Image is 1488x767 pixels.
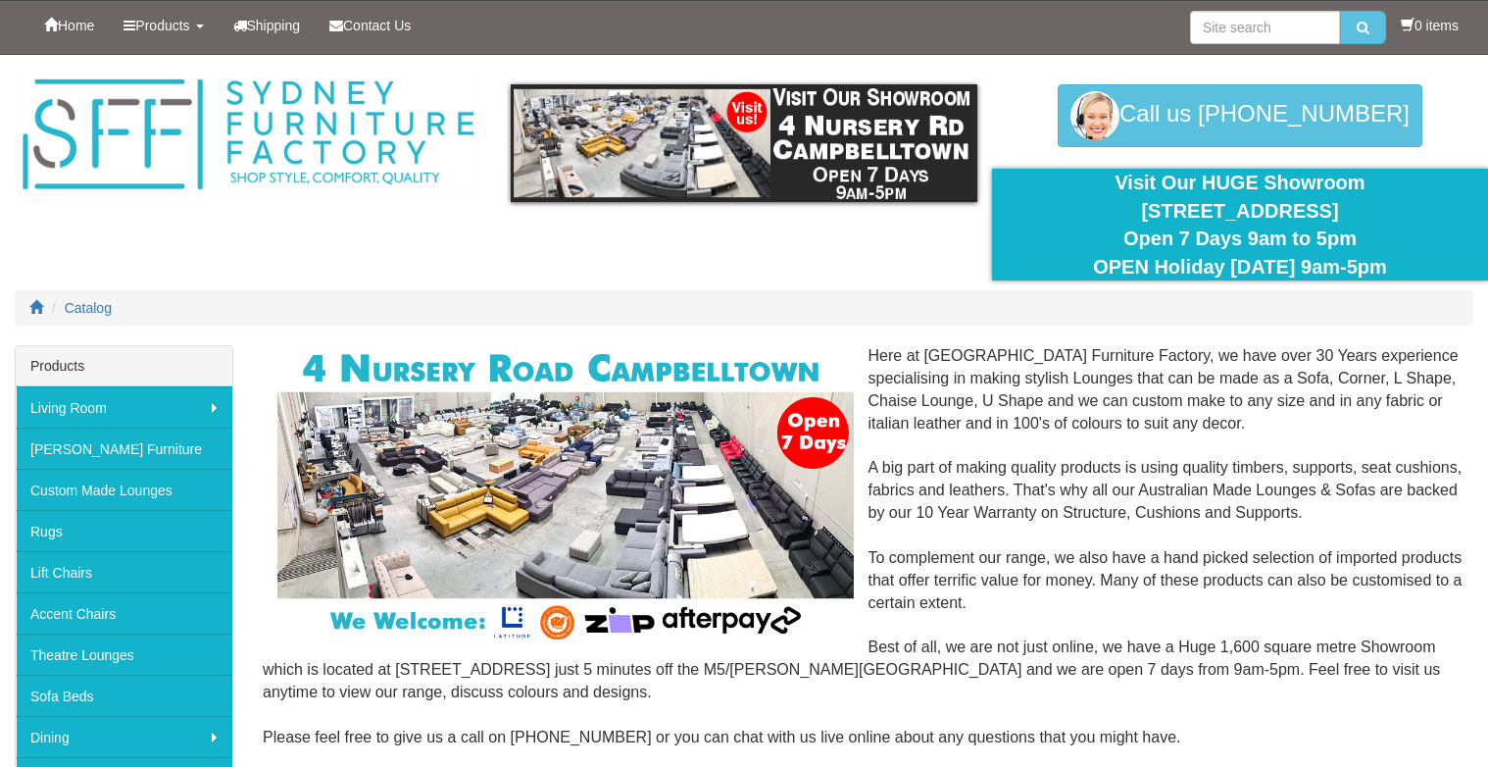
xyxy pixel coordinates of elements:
a: Sofa Beds [16,675,232,716]
a: Catalog [65,300,112,316]
a: [PERSON_NAME] Furniture [16,428,232,469]
a: Lift Chairs [16,551,232,592]
div: Products [16,346,232,386]
img: showroom.gif [511,84,977,202]
img: Corner Modular Lounges [277,345,854,645]
li: 0 items [1401,16,1459,35]
a: Theatre Lounges [16,634,232,675]
span: Contact Us [343,18,411,33]
input: Site search [1190,11,1340,44]
a: Living Room [16,386,232,428]
a: Home [29,1,109,50]
a: Shipping [219,1,316,50]
a: Rugs [16,510,232,551]
a: Products [109,1,218,50]
a: Dining [16,716,232,757]
span: Products [135,18,189,33]
span: Home [58,18,94,33]
a: Accent Chairs [16,592,232,634]
img: Sydney Furniture Factory [15,75,481,195]
a: Contact Us [315,1,425,50]
a: Custom Made Lounges [16,469,232,510]
div: Visit Our HUGE Showroom [STREET_ADDRESS] Open 7 Days 9am to 5pm OPEN Holiday [DATE] 9am-5pm [1007,169,1473,281]
span: Shipping [247,18,301,33]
